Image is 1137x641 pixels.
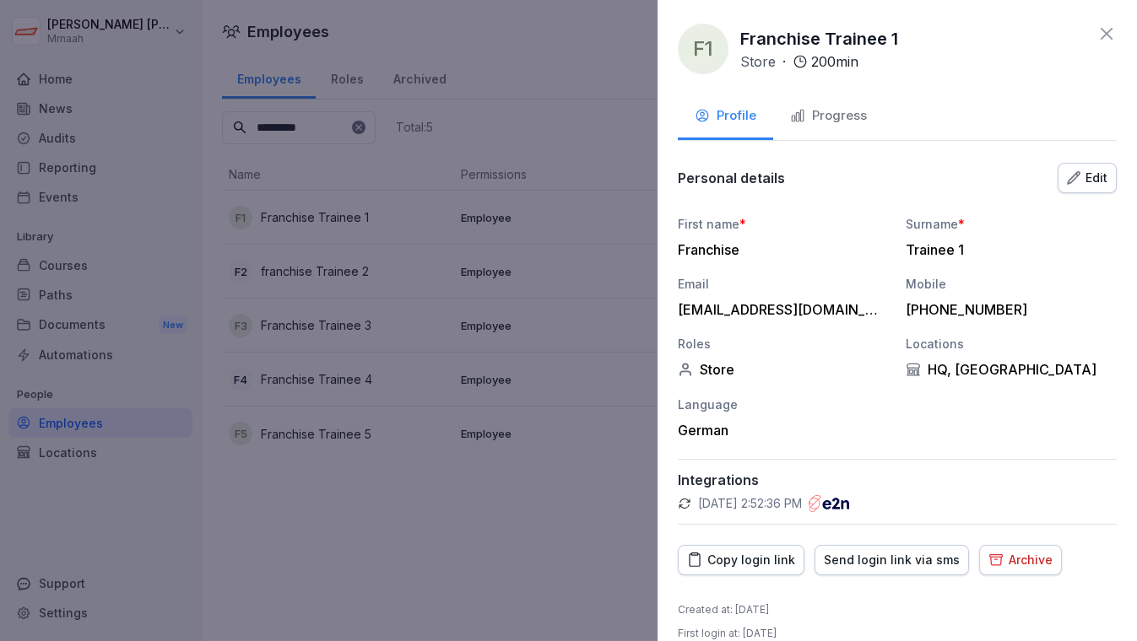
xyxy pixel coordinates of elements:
[678,545,804,575] button: Copy login link
[687,551,795,569] div: Copy login link
[678,422,889,439] div: German
[678,301,880,318] div: [EMAIL_ADDRESS][DOMAIN_NAME]
[988,551,1053,569] div: Archive
[678,335,889,353] div: Roles
[906,301,1108,318] div: [PHONE_NUMBER]
[678,361,889,378] div: Store
[678,24,728,74] div: F1
[906,215,1117,233] div: Surname
[678,275,889,293] div: Email
[678,94,773,140] button: Profile
[906,275,1117,293] div: Mobile
[678,215,889,233] div: First name
[678,170,785,186] p: Personal details
[740,51,776,72] p: Store
[678,626,777,641] p: First login at : [DATE]
[906,241,1108,258] div: Trainee 1
[678,241,880,258] div: Franchise
[1067,169,1107,187] div: Edit
[740,51,858,72] div: ·
[695,106,756,126] div: Profile
[906,361,1117,378] div: HQ, [GEOGRAPHIC_DATA]
[815,545,969,575] button: Send login link via sms
[678,602,769,617] p: Created at : [DATE]
[811,51,858,72] p: 200 min
[678,396,889,413] div: Language
[824,551,960,569] div: Send login link via sms
[809,495,849,512] img: e2n.png
[790,106,867,126] div: Progress
[906,335,1117,353] div: Locations
[773,94,884,140] button: Progress
[698,495,802,512] p: [DATE] 2:52:36 PM
[979,545,1062,575] button: Archive
[1058,163,1117,193] button: Edit
[678,471,1117,488] p: Integrations
[740,26,898,51] p: Franchise Trainee 1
